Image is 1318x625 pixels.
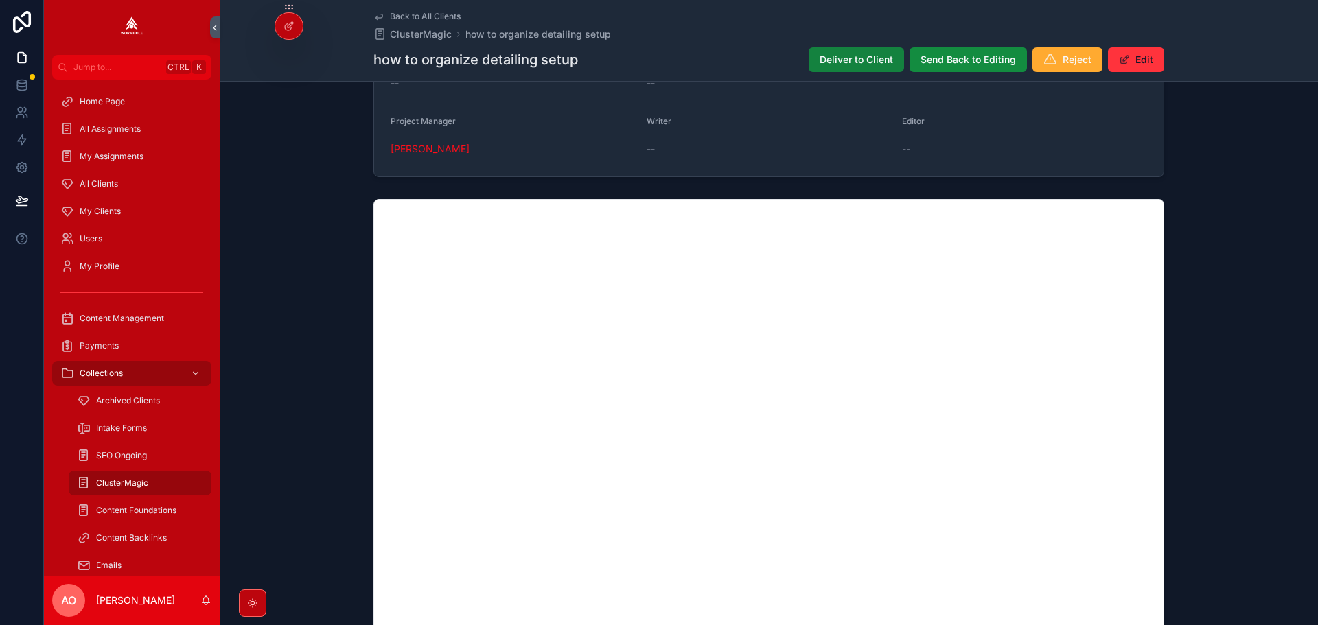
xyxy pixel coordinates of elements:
[69,526,211,550] a: Content Backlinks
[910,47,1027,72] button: Send Back to Editing
[820,53,893,67] span: Deliver to Client
[373,27,452,41] a: ClusterMagic
[373,50,578,69] h1: how to organize detailing setup
[52,306,211,331] a: Content Management
[44,80,220,576] div: scrollable content
[809,47,904,72] button: Deliver to Client
[52,361,211,386] a: Collections
[80,151,143,162] span: My Assignments
[69,416,211,440] a: Intake Forms
[96,532,167,543] span: Content Backlinks
[52,333,211,358] a: Payments
[73,62,161,73] span: Jump to...
[69,443,211,468] a: SEO Ongoing
[96,423,147,434] span: Intake Forms
[465,27,611,41] a: how to organize detailing setup
[647,76,655,90] span: --
[647,116,671,126] span: Writer
[194,62,205,73] span: K
[390,27,452,41] span: ClusterMagic
[61,592,76,609] span: AO
[80,340,119,351] span: Payments
[69,388,211,413] a: Archived Clients
[80,206,121,217] span: My Clients
[80,233,102,244] span: Users
[52,226,211,251] a: Users
[80,261,119,272] span: My Profile
[391,116,456,126] span: Project Manager
[52,199,211,224] a: My Clients
[69,498,211,523] a: Content Foundations
[373,11,461,22] a: Back to All Clients
[52,254,211,279] a: My Profile
[902,116,925,126] span: Editor
[96,477,148,488] span: ClusterMagic
[80,178,118,189] span: All Clients
[80,123,141,134] span: All Assignments
[96,560,122,571] span: Emails
[52,89,211,114] a: Home Page
[391,76,399,90] span: --
[52,172,211,196] a: All Clients
[96,505,176,516] span: Content Foundations
[52,55,211,80] button: Jump to...CtrlK
[390,11,461,22] span: Back to All Clients
[166,60,191,74] span: Ctrl
[1108,47,1164,72] button: Edit
[52,144,211,169] a: My Assignments
[80,313,164,324] span: Content Management
[902,142,910,156] span: --
[1032,47,1102,72] button: Reject
[647,142,655,156] span: --
[1063,53,1091,67] span: Reject
[96,395,160,406] span: Archived Clients
[96,450,147,461] span: SEO Ongoing
[391,142,470,156] a: [PERSON_NAME]
[121,16,143,38] img: App logo
[80,96,125,107] span: Home Page
[69,553,211,578] a: Emails
[69,471,211,495] a: ClusterMagic
[80,368,123,379] span: Collections
[96,593,175,607] p: [PERSON_NAME]
[52,117,211,141] a: All Assignments
[921,53,1016,67] span: Send Back to Editing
